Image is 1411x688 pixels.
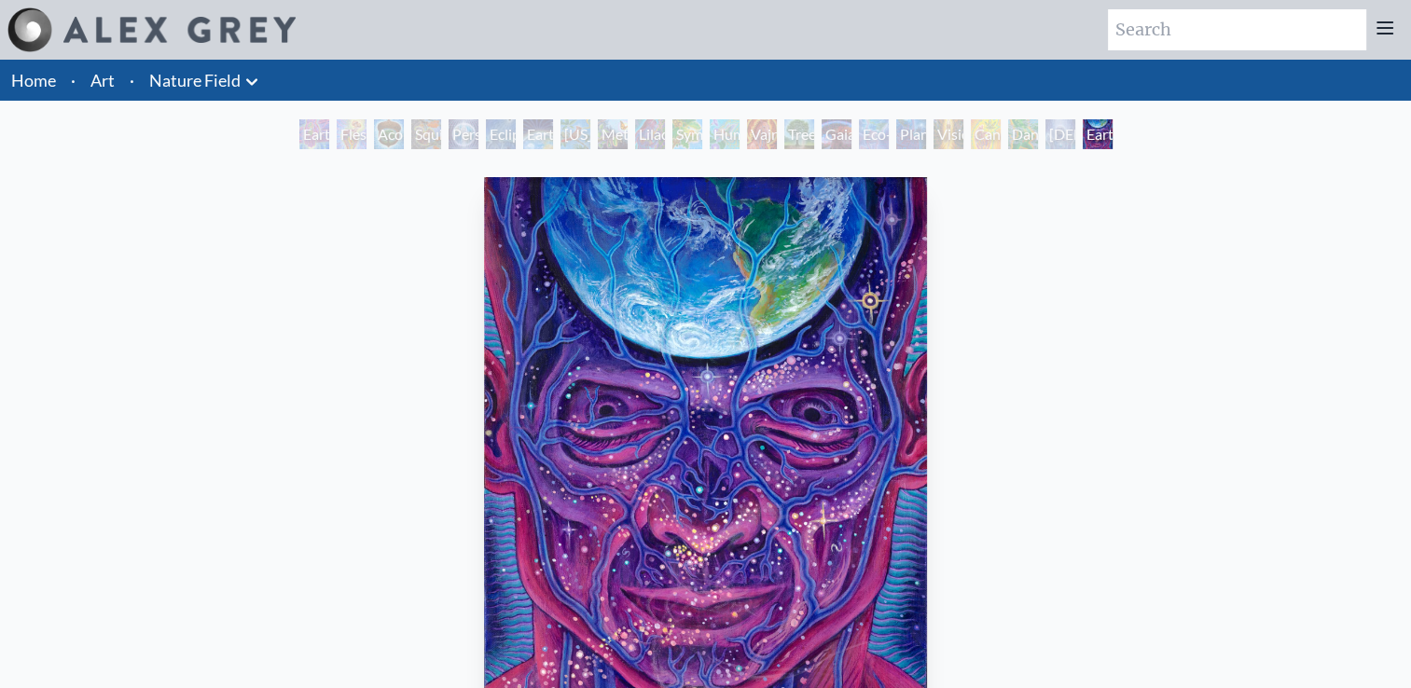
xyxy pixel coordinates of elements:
[598,119,628,149] div: Metamorphosis
[523,119,553,149] div: Earth Energies
[934,119,963,149] div: Vision Tree
[971,119,1001,149] div: Cannabis Mudra
[1108,9,1366,50] input: Search
[337,119,367,149] div: Flesh of the Gods
[11,70,56,90] a: Home
[299,119,329,149] div: Earth Witness
[822,119,851,149] div: Gaia
[672,119,702,149] div: Symbiosis: Gall Wasp & Oak Tree
[1045,119,1075,149] div: [DEMOGRAPHIC_DATA] in the Ocean of Awareness
[635,119,665,149] div: Lilacs
[747,119,777,149] div: Vajra Horse
[149,67,241,93] a: Nature Field
[486,119,516,149] div: Eclipse
[411,119,441,149] div: Squirrel
[1008,119,1038,149] div: Dance of Cannabia
[63,60,83,101] li: ·
[122,60,142,101] li: ·
[1083,119,1113,149] div: Earthmind
[449,119,478,149] div: Person Planet
[896,119,926,149] div: Planetary Prayers
[90,67,115,93] a: Art
[374,119,404,149] div: Acorn Dream
[560,119,590,149] div: [US_STATE] Song
[859,119,889,149] div: Eco-Atlas
[710,119,740,149] div: Humming Bird
[784,119,814,149] div: Tree & Person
